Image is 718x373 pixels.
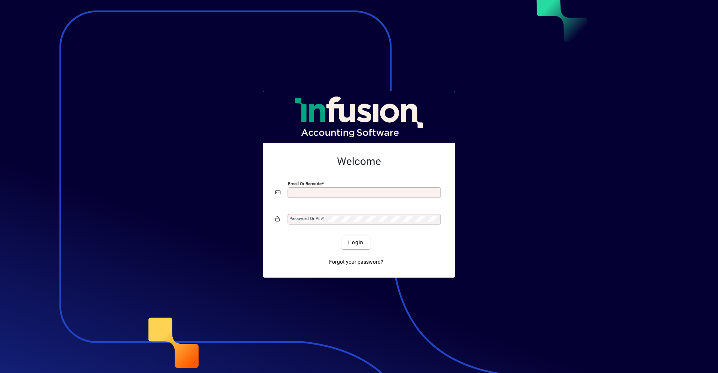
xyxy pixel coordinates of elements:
[289,216,322,221] mat-label: Password or Pin
[326,255,386,269] a: Forgot your password?
[342,236,369,249] button: Login
[288,181,322,186] mat-label: Email or Barcode
[329,258,383,266] span: Forgot your password?
[275,155,443,168] h2: Welcome
[348,239,363,247] span: Login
